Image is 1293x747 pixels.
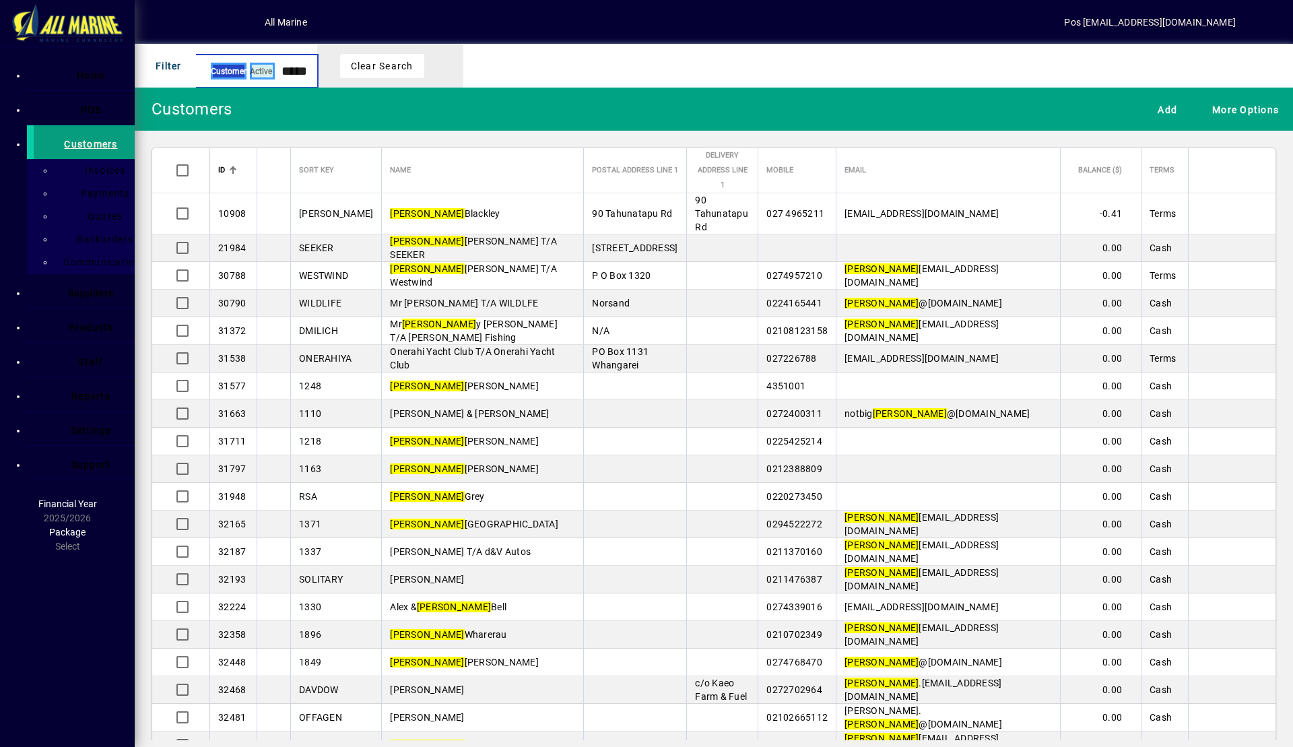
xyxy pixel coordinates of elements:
span: Norsand [592,298,630,308]
span: 32187 [218,546,246,557]
span: Home [77,70,105,81]
span: @[DOMAIN_NAME] [844,298,1002,308]
span: Mr [PERSON_NAME] T/A WILDLFE [390,298,538,308]
span: [EMAIL_ADDRESS][DOMAIN_NAME] [844,319,999,343]
span: [EMAIL_ADDRESS][DOMAIN_NAME] [844,512,999,536]
span: Alex & Bell [390,602,506,612]
em: [PERSON_NAME] [844,567,919,578]
div: Pos [EMAIL_ADDRESS][DOMAIN_NAME] [1064,11,1236,33]
span: Terms [1150,270,1176,281]
span: 0225425214 [766,436,822,447]
span: WILDLIFE [299,298,341,308]
button: Edit [1202,315,1224,337]
span: 0211370160 [766,546,822,557]
button: Edit [1202,481,1224,502]
span: 1218 [299,436,321,447]
span: 1330 [299,602,321,612]
a: Settings [34,412,135,445]
span: notbig @[DOMAIN_NAME] [844,408,1030,419]
span: 31663 [218,408,246,419]
td: 0.00 [1060,372,1141,400]
button: More Options [1202,97,1282,121]
span: c/o Kaeo Farm & Fuel [695,678,747,702]
span: 32165 [218,519,246,529]
span: Cash [1150,546,1172,557]
em: [PERSON_NAME] [844,298,919,308]
span: [EMAIL_ADDRESS][DOMAIN_NAME] [844,540,999,564]
span: 31711 [218,436,246,447]
button: Add [1148,97,1181,121]
span: Package [49,527,86,538]
span: ONERAHIYA [299,353,352,364]
button: More options [1237,564,1259,585]
a: Backorders [61,228,135,251]
button: More options [1237,288,1259,309]
button: More options [1237,509,1259,530]
span: [EMAIL_ADDRESS][DOMAIN_NAME] [844,567,999,591]
span: Cash [1150,602,1172,612]
span: Onerahi Yacht Club T/A Onerahi Yacht Club [390,346,555,370]
span: Filter [149,55,182,77]
button: More options [1237,702,1259,723]
span: 0212388809 [766,463,822,474]
span: 1110 [299,408,321,419]
button: Edit [1202,232,1224,254]
em: [PERSON_NAME] [390,436,464,447]
button: Edit [1202,288,1224,309]
span: Terms [1150,353,1176,364]
em: [PERSON_NAME] [390,208,464,219]
span: Terms [1150,163,1174,178]
button: More options [1237,232,1259,254]
a: Invoices [61,159,135,182]
span: 30790 [218,298,246,308]
span: Grey [390,491,484,502]
span: RSA [299,491,317,502]
a: Suppliers [34,274,135,308]
button: Edit [1202,619,1224,641]
span: [PERSON_NAME] [390,574,464,585]
span: 0274339016 [766,602,822,612]
button: More options [1237,481,1259,502]
span: Cash [1150,408,1172,419]
span: Cash [1150,491,1172,502]
span: 31538 [218,353,246,364]
em: [PERSON_NAME] [844,319,919,329]
div: All Marine [265,11,307,33]
button: Edit [1202,398,1224,420]
span: Invoices [77,165,126,176]
button: More options [1237,343,1259,364]
em: [PERSON_NAME] [390,491,464,502]
a: POS [34,91,135,125]
span: SOLITARY [299,574,343,585]
em: [PERSON_NAME] [390,629,464,640]
button: Edit [1202,343,1224,364]
span: 32193 [218,574,246,585]
button: More options [1237,370,1259,392]
em: [PERSON_NAME] [390,657,464,668]
span: Cash [1150,325,1172,336]
a: Payments [61,182,135,205]
span: 0211476387 [766,574,822,585]
button: Edit [1202,702,1224,723]
span: P O Box 1320 [592,270,651,281]
span: Name [390,163,411,178]
span: Cash [1150,381,1172,391]
span: PO Box 1131 Whangarei [592,346,649,370]
button: More options [1237,647,1259,668]
td: 0.00 [1060,621,1141,649]
button: Clear [431,50,463,82]
span: 1248 [299,381,321,391]
em: [PERSON_NAME] [402,319,476,329]
button: More options [1237,260,1259,282]
span: 31948 [218,491,246,502]
button: Filter [145,54,185,78]
button: Profile [222,10,265,34]
span: Cash [1150,519,1172,529]
span: [EMAIL_ADDRESS][DOMAIN_NAME] [844,602,999,612]
span: [PERSON_NAME] [390,436,539,447]
span: Customer [211,63,246,79]
button: More options [1237,426,1259,447]
span: [PERSON_NAME] [390,684,464,695]
span: Cash [1150,436,1172,447]
button: Edit [1202,647,1224,668]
